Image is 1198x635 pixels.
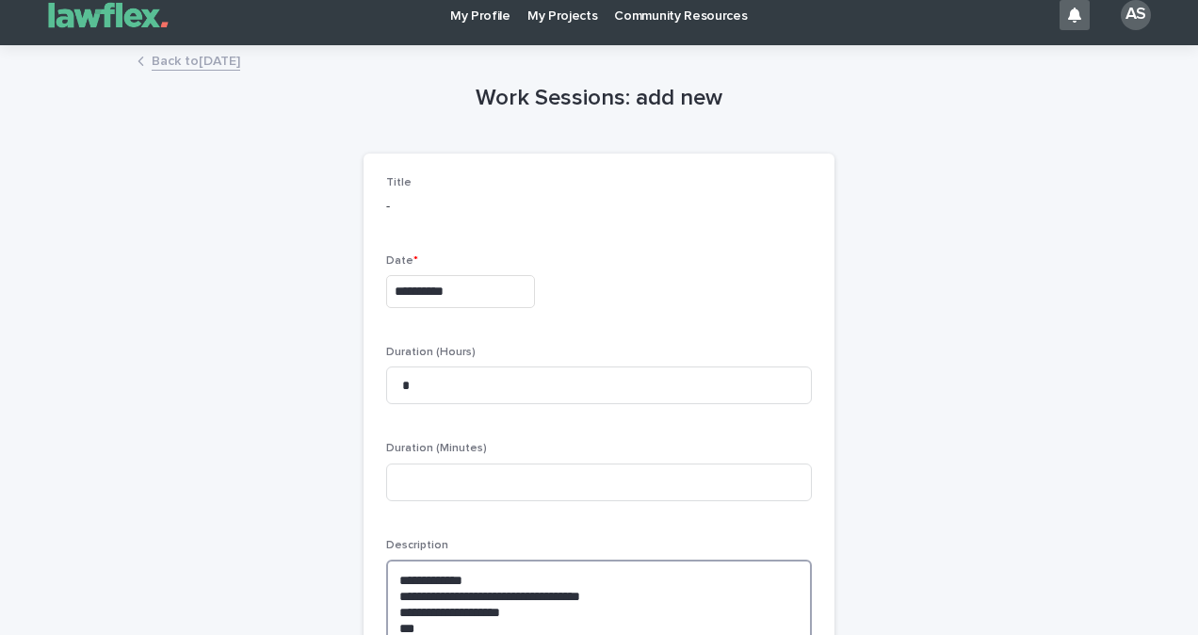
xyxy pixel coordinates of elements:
[386,197,812,217] p: -
[386,347,476,358] span: Duration (Hours)
[386,443,487,454] span: Duration (Minutes)
[386,177,412,188] span: Title
[386,540,448,551] span: Description
[152,49,240,71] a: Back to[DATE]
[386,255,418,267] span: Date
[364,85,834,112] h1: Work Sessions: add new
